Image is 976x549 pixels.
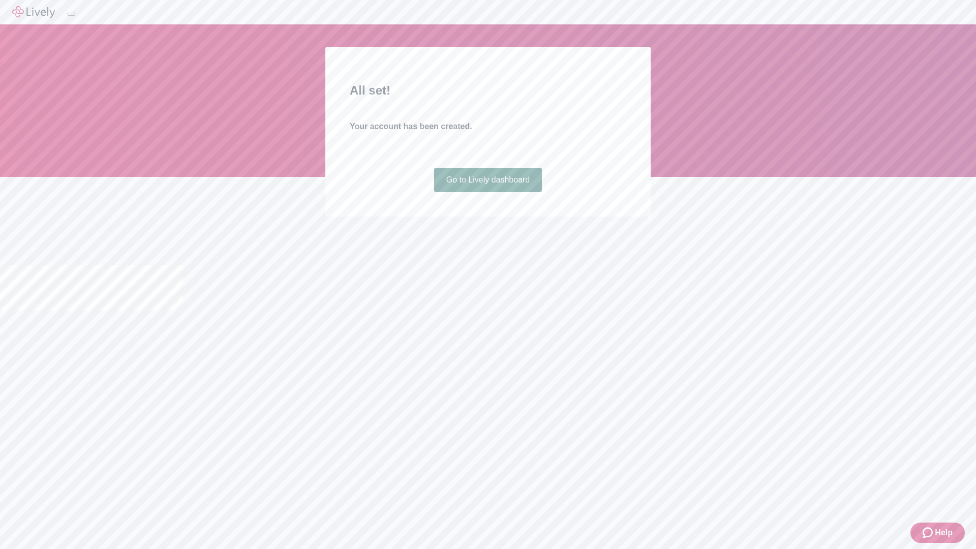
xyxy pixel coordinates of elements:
[935,527,953,539] span: Help
[12,6,55,18] img: Lively
[923,527,935,539] svg: Zendesk support icon
[910,523,965,543] button: Zendesk support iconHelp
[350,81,626,100] h2: All set!
[350,120,626,133] h4: Your account has been created.
[434,168,542,192] a: Go to Lively dashboard
[67,13,75,16] button: Log out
